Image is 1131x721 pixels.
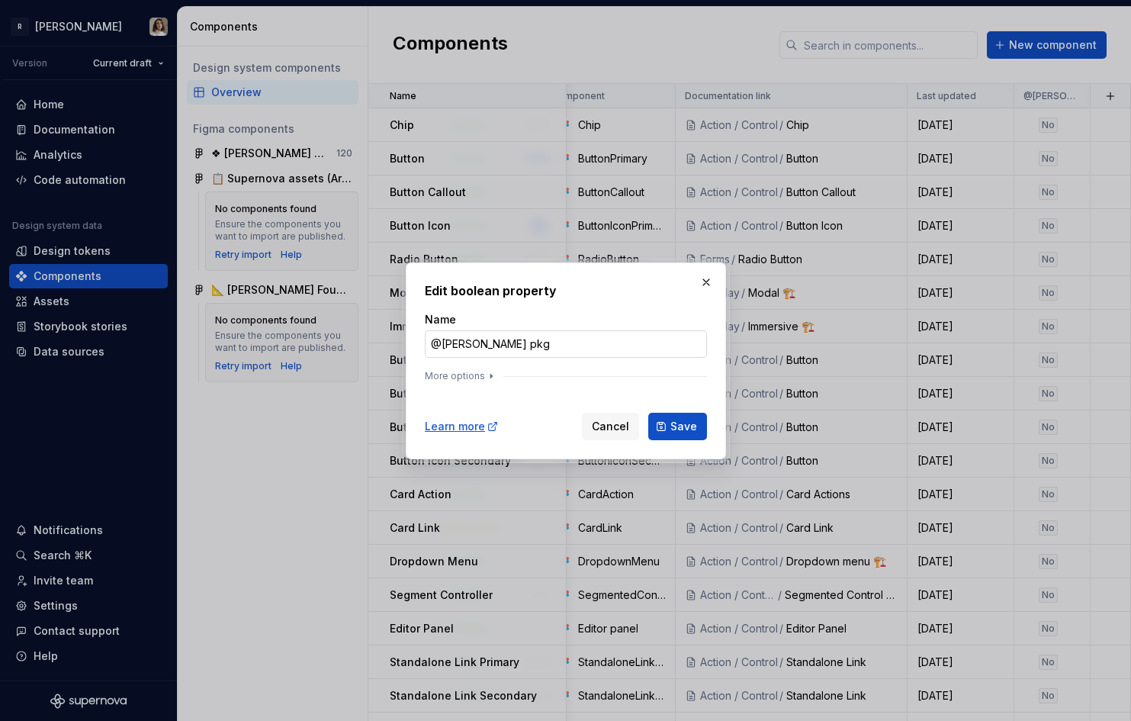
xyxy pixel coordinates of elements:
button: More options [425,370,497,382]
button: Save [648,413,707,440]
a: Learn more [425,419,499,434]
label: Name [425,312,456,327]
button: Cancel [582,413,639,440]
span: Save [670,419,697,434]
h2: Edit boolean property [425,282,707,300]
span: Cancel [592,419,629,434]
